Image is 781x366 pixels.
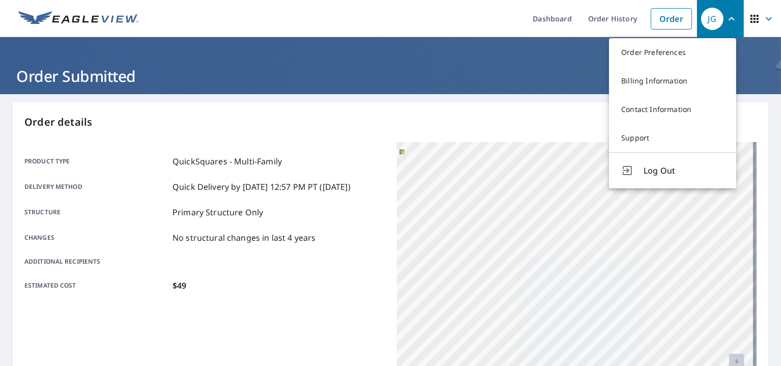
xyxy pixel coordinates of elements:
[24,115,757,130] p: Order details
[24,181,168,193] p: Delivery method
[24,155,168,167] p: Product type
[172,155,282,167] p: QuickSquares - Multi-Family
[172,181,351,193] p: Quick Delivery by [DATE] 12:57 PM PT ([DATE])
[701,8,724,30] div: JG
[609,38,736,67] a: Order Preferences
[609,67,736,95] a: Billing Information
[172,279,186,292] p: $49
[609,124,736,152] a: Support
[609,95,736,124] a: Contact Information
[24,279,168,292] p: Estimated cost
[644,164,724,177] span: Log Out
[24,257,168,266] p: Additional recipients
[172,232,316,244] p: No structural changes in last 4 years
[24,206,168,218] p: Structure
[609,152,736,188] button: Log Out
[172,206,263,218] p: Primary Structure Only
[18,11,138,26] img: EV Logo
[12,66,769,87] h1: Order Submitted
[651,8,692,30] a: Order
[24,232,168,244] p: Changes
